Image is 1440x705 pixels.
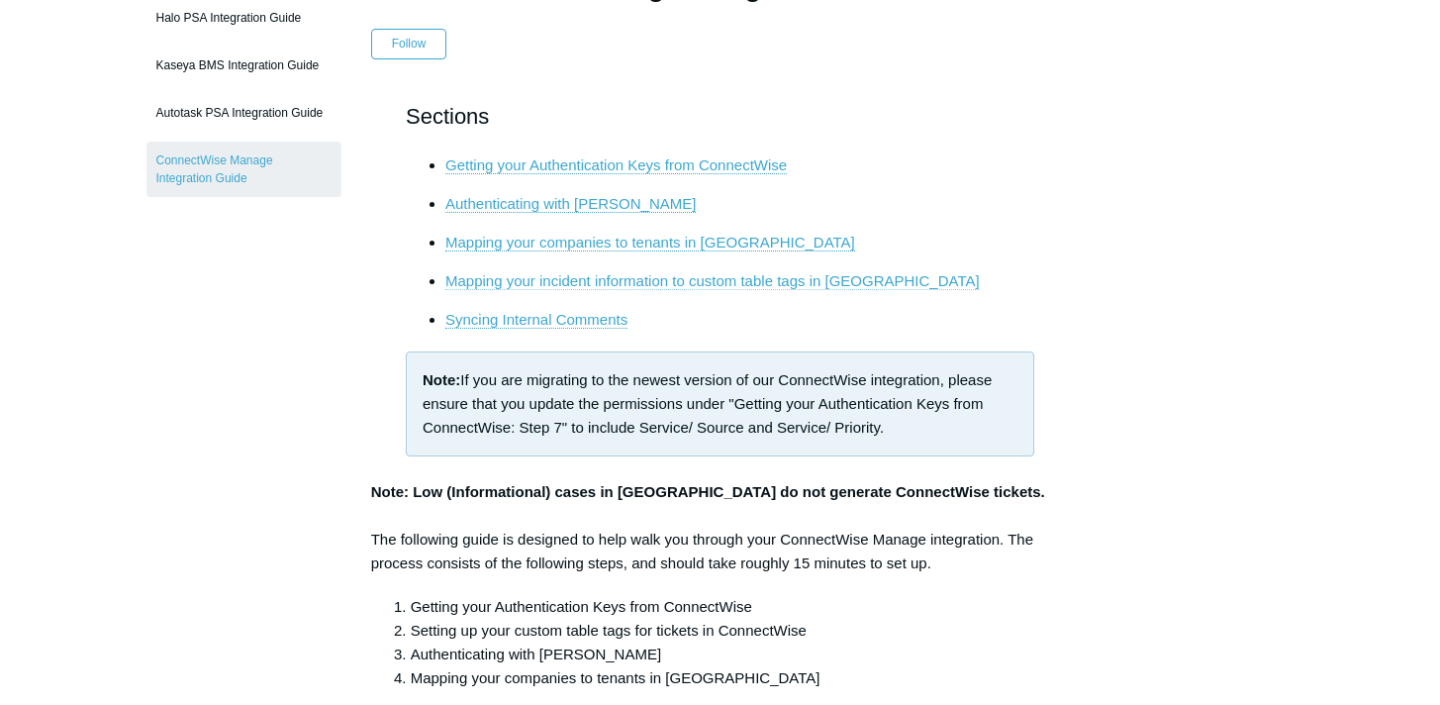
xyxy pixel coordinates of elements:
a: Getting your Authentication Keys from ConnectWise [445,156,787,174]
a: Mapping your incident information to custom table tags in [GEOGRAPHIC_DATA] [445,272,980,290]
a: Authenticating with [PERSON_NAME] [445,195,696,213]
a: Autotask PSA Integration Guide [146,94,341,132]
strong: Note: Low (Informational) cases in [GEOGRAPHIC_DATA] do not generate ConnectWise tickets. [371,483,1045,500]
button: Follow Article [371,29,447,58]
a: Mapping your companies to tenants in [GEOGRAPHIC_DATA] [445,234,855,252]
a: ConnectWise Manage Integration Guide [146,142,341,197]
div: The following guide is designed to help walk you through your ConnectWise Manage integration. The... [371,528,1070,575]
li: Mapping your companies to tenants in [GEOGRAPHIC_DATA] [411,666,1070,690]
li: Authenticating with [PERSON_NAME] [411,643,1070,666]
li: Setting up your custom table tags for tickets in ConnectWise [411,619,1070,643]
h2: Sections [406,99,1034,134]
a: Kaseya BMS Integration Guide [146,47,341,84]
div: If you are migrating to the newest version of our ConnectWise integration, please ensure that you... [406,352,1034,456]
li: Getting your Authentication Keys from ConnectWise [411,595,1070,619]
strong: Note: [423,371,460,388]
a: Syncing Internal Comments [445,311,627,329]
